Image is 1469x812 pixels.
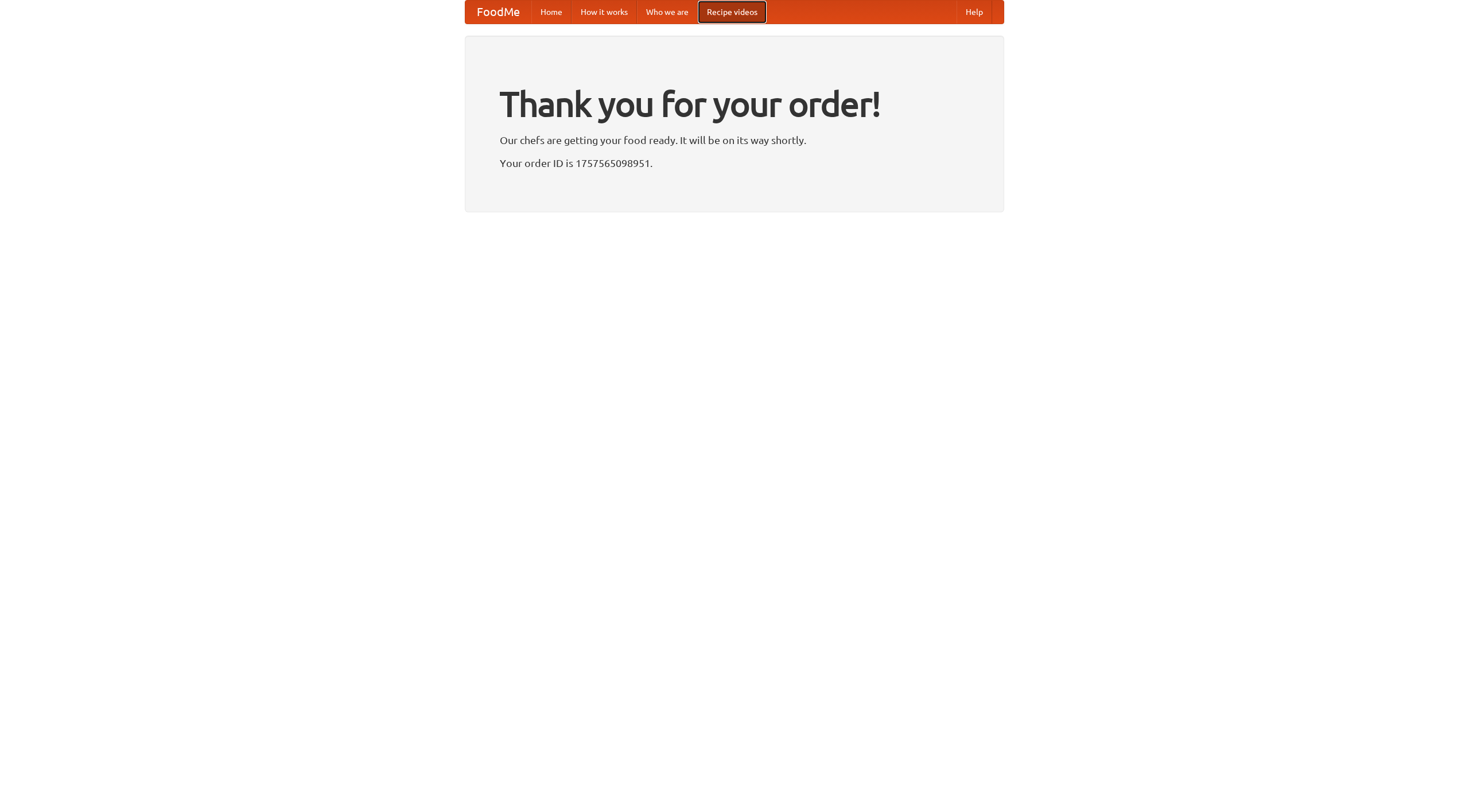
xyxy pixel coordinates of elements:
p: Our chefs are getting your food ready. It will be on its way shortly. [500,131,969,149]
p: Your order ID is 1757565098951. [500,154,969,172]
a: Home [531,1,572,24]
a: FoodMe [465,1,531,24]
h1: Thank you for your order! [500,76,969,131]
a: Help [957,1,992,24]
a: Who we are [637,1,698,24]
a: How it works [572,1,637,24]
a: Recipe videos [698,1,767,24]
